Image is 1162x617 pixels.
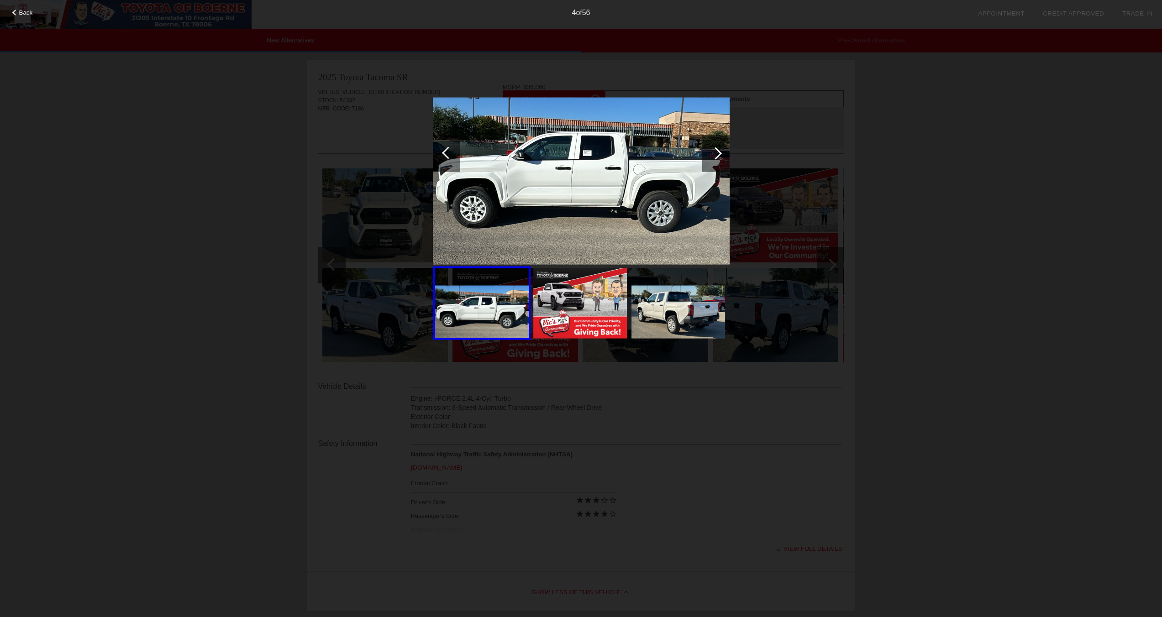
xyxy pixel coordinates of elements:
[1122,10,1153,17] a: Trade-In
[433,98,730,265] img: 4.jpg
[19,9,33,16] span: Back
[572,9,576,16] span: 4
[1043,10,1104,17] a: Credit Approved
[631,286,725,338] img: 6.jpg
[582,9,590,16] span: 56
[978,10,1025,17] a: Appointment
[533,268,627,339] img: 5.jpg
